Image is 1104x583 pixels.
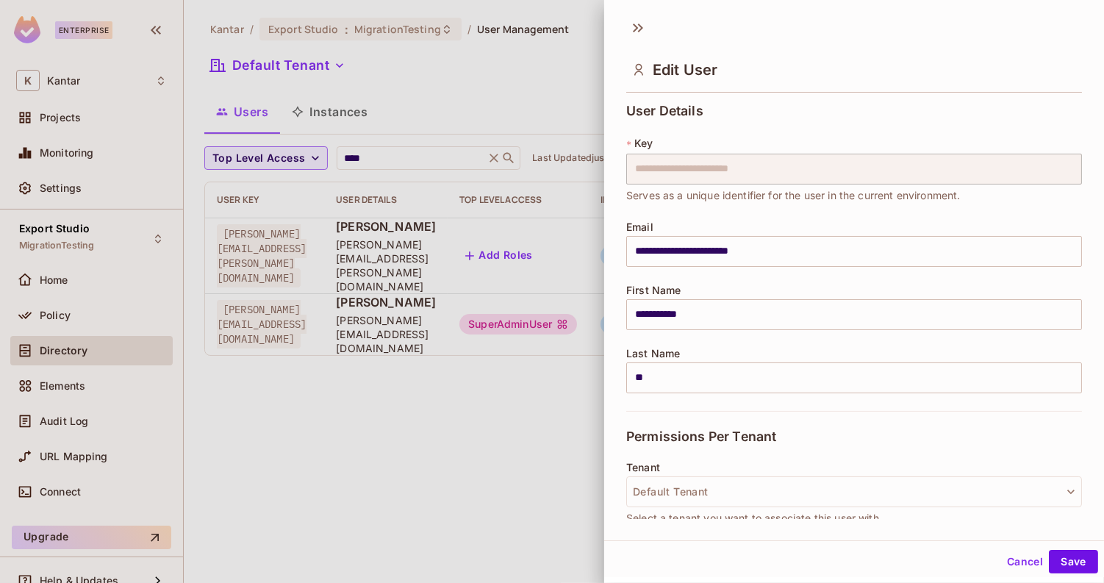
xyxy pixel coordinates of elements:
[626,429,776,444] span: Permissions Per Tenant
[1001,550,1049,573] button: Cancel
[626,285,681,296] span: First Name
[626,348,680,360] span: Last Name
[1049,550,1098,573] button: Save
[626,221,653,233] span: Email
[634,137,653,149] span: Key
[626,510,882,526] span: Select a tenant you want to associate this user with.
[626,104,703,118] span: User Details
[653,61,717,79] span: Edit User
[626,462,660,473] span: Tenant
[626,476,1082,507] button: Default Tenant
[626,187,961,204] span: Serves as a unique identifier for the user in the current environment.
